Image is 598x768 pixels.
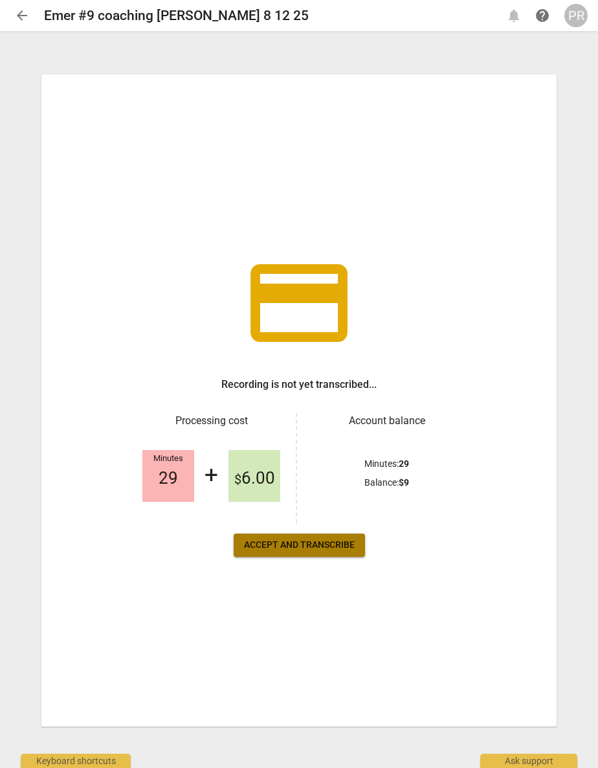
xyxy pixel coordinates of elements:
[21,754,131,768] div: Keyboard shortcuts
[44,8,309,24] h2: Emer #9 coaching [PERSON_NAME] 8 12 25
[564,4,588,27] button: PR
[531,4,554,27] a: Help
[221,377,377,392] h3: Recording is not yet transcribed...
[142,454,194,464] div: Minutes
[234,469,275,488] span: 6.00
[205,462,218,490] div: +
[159,469,178,488] span: 29
[399,477,409,488] b: $ 9
[14,8,30,23] span: arrow_back
[234,534,365,557] button: Accept and transcribe
[234,471,241,487] span: $
[364,476,409,490] p: Balance :
[241,245,357,361] span: credit_card
[399,458,409,469] b: 29
[244,539,355,552] span: Accept and transcribe
[313,413,461,429] h3: Account balance
[535,8,550,23] span: help
[137,413,285,429] h3: Processing cost
[480,754,577,768] div: Ask support
[364,457,409,471] p: Minutes :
